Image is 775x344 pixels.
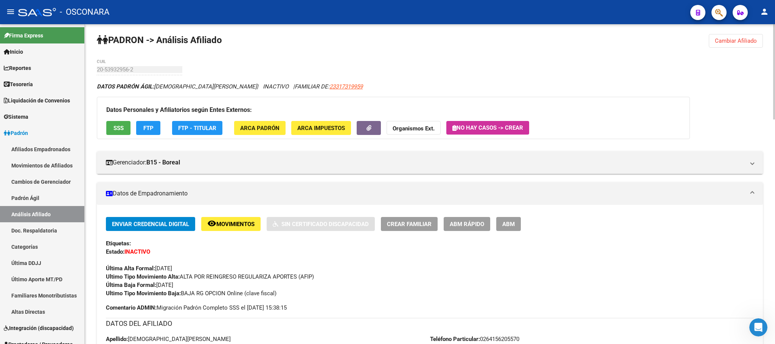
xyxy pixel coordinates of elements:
strong: Ultimo Tipo Movimiento Baja: [106,290,181,297]
span: Sistema [4,113,28,121]
span: Cambiar Afiliado [715,37,757,44]
span: 23317319959 [329,83,363,90]
span: Migración Padrón Completo SSS el [DATE] 15:38:15 [106,304,287,312]
button: Enviar Credencial Digital [106,217,195,231]
span: FAMILIAR DE: [295,83,363,90]
button: ABM [496,217,521,231]
strong: Teléfono Particular: [430,336,480,342]
strong: B15 - Boreal [146,158,180,167]
span: Padrón [4,129,28,137]
button: FTP - Titular [172,121,222,135]
span: Sin Certificado Discapacidad [281,221,369,228]
mat-panel-title: Gerenciador: [106,158,745,167]
span: Crear Familiar [387,221,432,228]
span: SSS [113,125,124,132]
span: ABM [502,221,515,228]
h3: DATOS DEL AFILIADO [106,318,754,329]
strong: DATOS PADRÓN ÁGIL: [97,83,154,90]
strong: Última Baja Formal: [106,282,156,288]
button: Sin Certificado Discapacidad [267,217,375,231]
mat-icon: menu [6,7,15,16]
button: Crear Familiar [381,217,438,231]
iframe: Intercom live chat [749,318,767,336]
span: ALTA POR REINGRESO REGULARIZA APORTES (AFIP) [106,273,314,280]
mat-expansion-panel-header: Datos de Empadronamiento [97,182,763,205]
span: [DATE] [106,282,173,288]
mat-icon: remove_red_eye [207,219,216,228]
span: 0264156205570 [430,336,519,342]
span: Enviar Credencial Digital [112,221,189,228]
button: FTP [136,121,160,135]
span: Integración (discapacidad) [4,324,74,332]
button: No hay casos -> Crear [446,121,529,135]
mat-panel-title: Datos de Empadronamiento [106,189,745,198]
button: Organismos Ext. [387,121,441,135]
span: - OSCONARA [60,4,109,20]
button: ARCA Padrón [234,121,286,135]
span: FTP [143,125,154,132]
span: FTP - Titular [178,125,216,132]
strong: Apellido: [106,336,128,342]
span: Movimientos [216,221,255,228]
mat-expansion-panel-header: Gerenciador:B15 - Boreal [97,151,763,174]
span: ARCA Impuestos [297,125,345,132]
button: ABM Rápido [444,217,490,231]
span: [DATE] [106,265,172,272]
i: | INACTIVO | [97,83,363,90]
strong: Etiquetas: [106,240,131,247]
button: ARCA Impuestos [291,121,351,135]
strong: Ultimo Tipo Movimiento Alta: [106,273,180,280]
span: ABM Rápido [450,221,484,228]
mat-icon: person [760,7,769,16]
h3: Datos Personales y Afiliatorios según Entes Externos: [106,105,680,115]
strong: Organismos Ext. [393,125,435,132]
span: No hay casos -> Crear [452,124,523,131]
span: [DEMOGRAPHIC_DATA][PERSON_NAME] [106,336,231,342]
strong: INACTIVO [124,248,150,255]
span: Firma Express [4,31,43,40]
span: Liquidación de Convenios [4,96,70,105]
button: Cambiar Afiliado [709,34,763,48]
span: ARCA Padrón [240,125,280,132]
strong: Última Alta Formal: [106,265,155,272]
span: Reportes [4,64,31,72]
span: Tesorería [4,80,33,88]
strong: Estado: [106,248,124,255]
button: Movimientos [201,217,261,231]
span: Inicio [4,48,23,56]
strong: Comentario ADMIN: [106,304,157,311]
button: SSS [106,121,130,135]
span: BAJA RG OPCION Online (clave fiscal) [106,290,276,297]
span: [DEMOGRAPHIC_DATA][PERSON_NAME] [97,83,257,90]
strong: PADRON -> Análisis Afiliado [97,35,222,45]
